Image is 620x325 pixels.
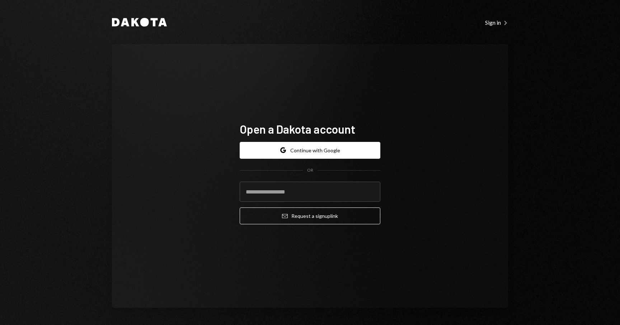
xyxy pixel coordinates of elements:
[240,142,380,159] button: Continue with Google
[485,19,508,26] div: Sign in
[240,122,380,136] h1: Open a Dakota account
[307,167,313,173] div: OR
[485,18,508,26] a: Sign in
[240,207,380,224] button: Request a signuplink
